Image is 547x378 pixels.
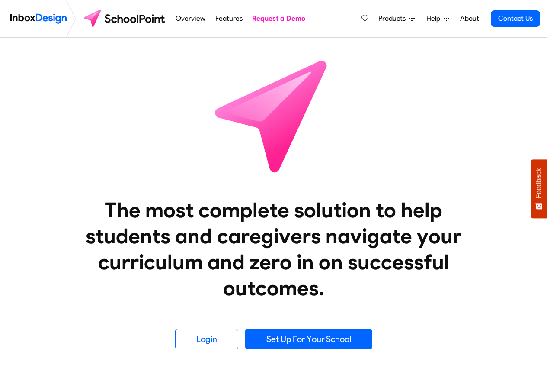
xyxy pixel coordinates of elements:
[535,168,543,198] span: Feedback
[173,10,208,27] a: Overview
[68,197,479,301] heading: The most complete solution to help students and caregivers navigate your curriculum and zero in o...
[531,159,547,218] button: Feedback - Show survey
[457,10,481,27] a: About
[80,8,171,29] img: schoolpoint logo
[250,10,308,27] a: Request a Demo
[196,38,352,194] img: icon_schoolpoint.svg
[423,10,453,27] a: Help
[426,13,444,24] span: Help
[245,329,372,349] a: Set Up For Your School
[491,10,540,27] a: Contact Us
[175,329,238,349] a: Login
[213,10,245,27] a: Features
[378,13,409,24] span: Products
[375,10,418,27] a: Products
